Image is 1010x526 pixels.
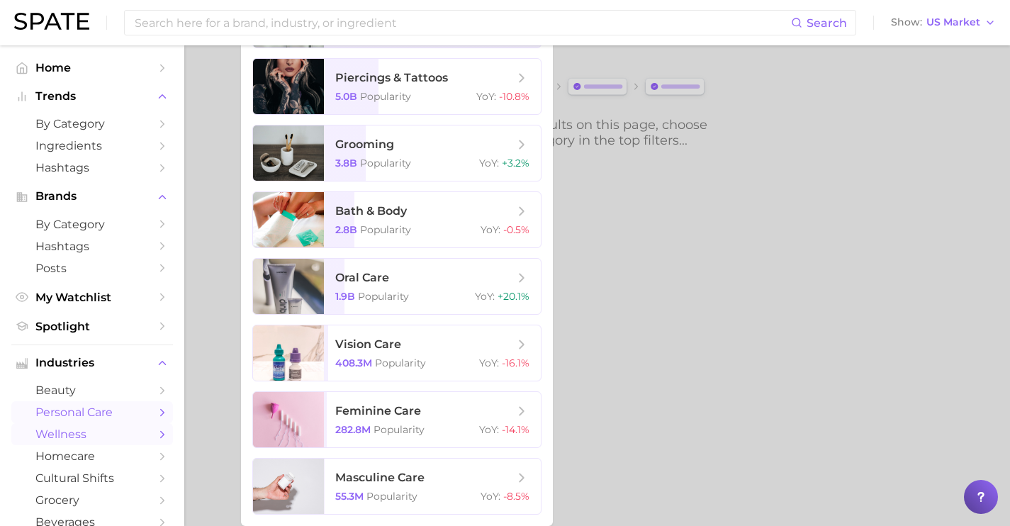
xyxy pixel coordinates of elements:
img: SPATE [14,13,89,30]
span: grocery [35,493,149,507]
span: Popularity [358,290,409,303]
span: vision care [335,337,401,351]
span: by Category [35,218,149,231]
span: 2.8b [335,223,357,236]
span: YoY : [476,90,496,103]
span: 1.9b [335,290,355,303]
span: -8.5% [503,490,529,503]
a: Ingredients [11,135,173,157]
a: My Watchlist [11,286,173,308]
button: Trends [11,86,173,107]
span: -16.1% [502,357,529,369]
span: YoY : [479,357,499,369]
input: Search here for a brand, industry, or ingredient [133,11,791,35]
span: homecare [35,449,149,463]
span: grooming [335,138,394,151]
a: Spotlight [11,315,173,337]
span: Industries [35,357,149,369]
span: Hashtags [35,161,149,174]
a: personal care [11,401,173,423]
span: YoY : [479,423,499,436]
a: Hashtags [11,157,173,179]
span: by Category [35,117,149,130]
span: -14.1% [502,423,529,436]
span: Spotlight [35,320,149,333]
span: piercings & tattoos [335,71,448,84]
span: 282.8m [335,423,371,436]
span: oral care [335,271,389,284]
span: Home [35,61,149,74]
span: -0.5% [503,223,529,236]
button: ShowUS Market [887,13,999,32]
span: 408.3m [335,357,372,369]
span: Popularity [366,490,417,503]
span: Hashtags [35,240,149,253]
button: Brands [11,186,173,207]
a: grocery [11,489,173,511]
span: US Market [926,18,980,26]
span: bath & body [335,204,407,218]
a: Posts [11,257,173,279]
span: Popularity [360,157,411,169]
a: by Category [11,213,173,235]
span: +3.2% [502,157,529,169]
span: 5.0b [335,90,357,103]
span: Brands [35,190,149,203]
span: YoY : [481,490,500,503]
button: Industries [11,352,173,374]
span: +20.1% [498,290,529,303]
a: homecare [11,445,173,467]
span: Show [891,18,922,26]
span: masculine care [335,471,425,484]
span: Popularity [374,423,425,436]
span: YoY : [479,157,499,169]
span: 55.3m [335,490,364,503]
a: Hashtags [11,235,173,257]
span: Trends [35,90,149,103]
span: personal care [35,405,149,419]
span: -10.8% [499,90,529,103]
span: wellness [35,427,149,441]
span: cultural shifts [35,471,149,485]
span: YoY : [481,223,500,236]
span: Popularity [360,223,411,236]
span: Posts [35,262,149,275]
span: Popularity [375,357,426,369]
a: cultural shifts [11,467,173,489]
a: by Category [11,113,173,135]
span: My Watchlist [35,291,149,304]
span: Popularity [360,90,411,103]
span: Ingredients [35,139,149,152]
a: beauty [11,379,173,401]
span: beauty [35,384,149,397]
span: 3.8b [335,157,357,169]
a: wellness [11,423,173,445]
span: feminine care [335,404,421,418]
a: Home [11,57,173,79]
span: Search [807,16,847,30]
span: YoY : [475,290,495,303]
